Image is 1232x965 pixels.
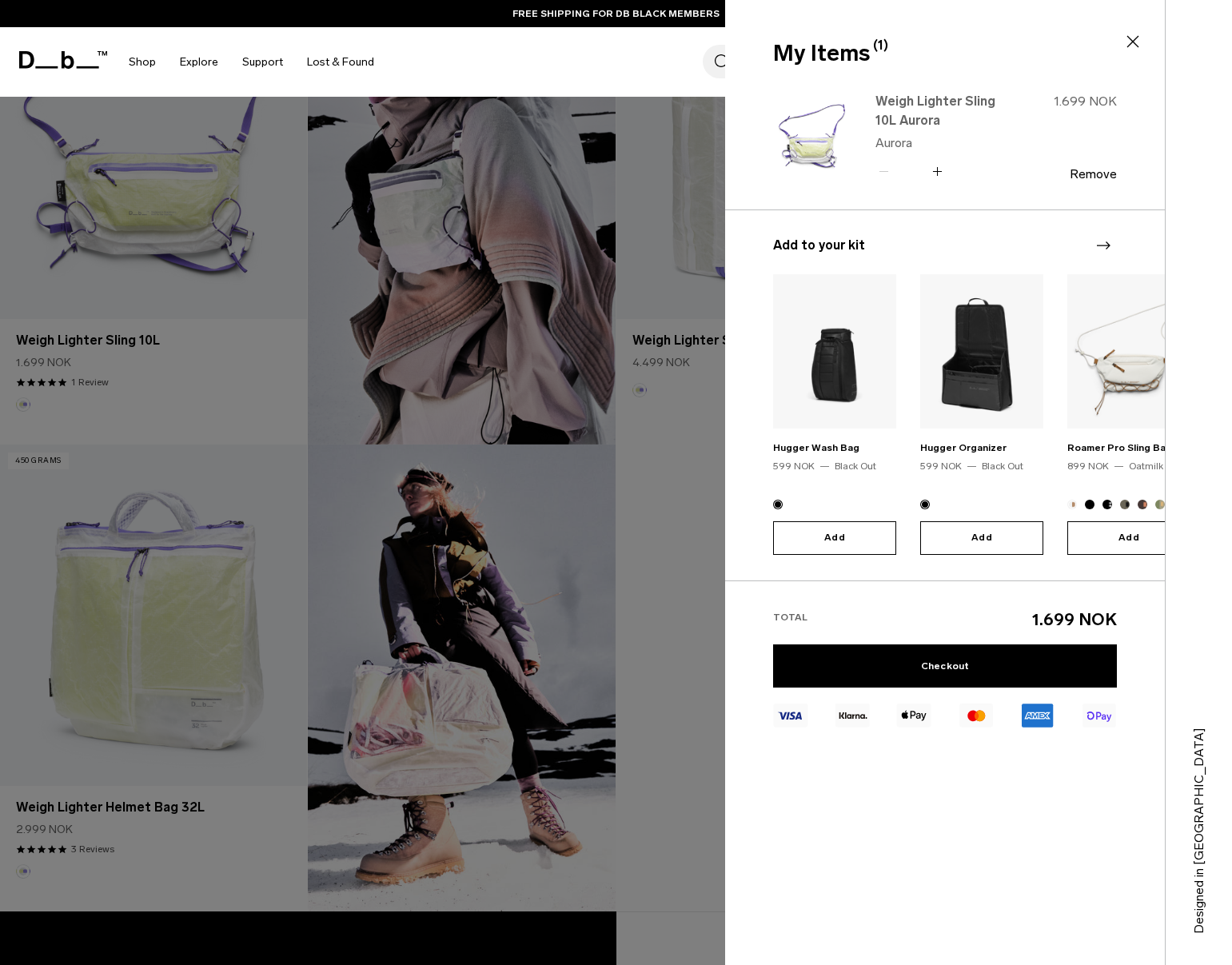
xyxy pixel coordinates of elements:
button: Add to Cart [1067,521,1190,555]
a: FREE SHIPPING FOR DB BLACK MEMBERS [512,6,720,21]
button: Add to Cart [920,521,1043,555]
span: 599 NOK [773,461,815,472]
button: Charcoal Grey [1102,500,1112,509]
p: Designed in [GEOGRAPHIC_DATA] [1190,694,1209,934]
button: Black Out [1085,500,1094,509]
button: Db x Beyond Medals [1155,500,1165,509]
button: Black Out [773,500,783,509]
span: 899 NOK [1067,461,1109,472]
img: Hugger Wash Bag Black Out [773,274,896,429]
span: 599 NOK [920,461,962,472]
div: Black Out [982,459,1023,473]
div: Next slide [1092,228,1114,263]
a: Lost & Found [307,34,374,90]
button: Remove [1070,167,1117,181]
span: Total [773,612,807,623]
div: My Items [773,37,1114,70]
a: Hugger Organizer [920,442,1007,453]
a: Weigh Lighter Sling 10L Aurora [875,92,1016,130]
p: Aurora [875,134,1016,153]
button: Oatmilk [1067,500,1077,509]
a: Explore [180,34,218,90]
button: Homegrown with Lu [1138,500,1147,509]
a: Hugger Wash Bag [773,442,859,453]
button: Forest Green [1120,500,1130,509]
img: Hugger Organizer Black Out [920,274,1043,429]
img: Weigh Lighter Sling 10L Aurora - Aurora [773,90,850,184]
div: Black Out [835,459,876,473]
button: Add to Cart [773,521,896,555]
nav: Main Navigation [117,27,386,97]
h3: Add to your kit [773,236,1117,255]
img: Roamer Pro Sling Bag 6L Oatmilk [1067,274,1190,429]
div: Oatmilk [1129,459,1163,473]
a: Checkout [773,644,1117,688]
a: Shop [129,34,156,90]
a: Roamer Pro Sling Bag 6L [1067,442,1186,453]
span: 1.699 NOK [1054,94,1117,109]
span: 1.699 NOK [1032,609,1117,629]
button: Black Out [920,500,930,509]
a: Support [242,34,283,90]
span: (1) [873,36,888,55]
